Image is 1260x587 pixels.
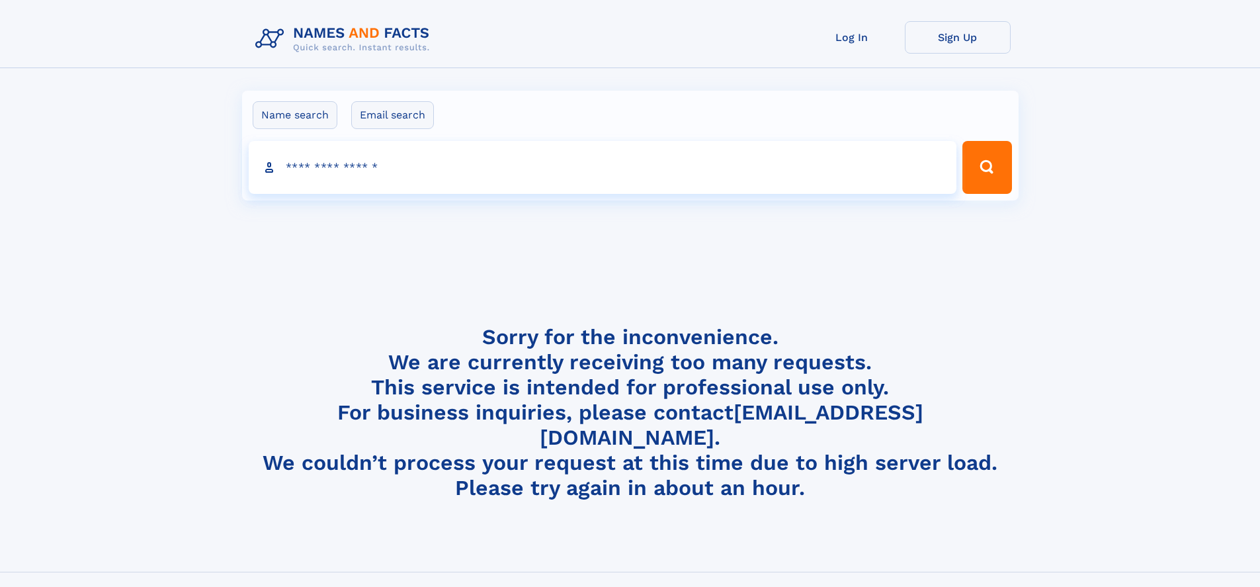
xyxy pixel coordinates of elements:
[253,101,337,129] label: Name search
[351,101,434,129] label: Email search
[905,21,1011,54] a: Sign Up
[962,141,1011,194] button: Search Button
[540,400,923,450] a: [EMAIL_ADDRESS][DOMAIN_NAME]
[249,141,957,194] input: search input
[250,324,1011,501] h4: Sorry for the inconvenience. We are currently receiving too many requests. This service is intend...
[250,21,441,57] img: Logo Names and Facts
[799,21,905,54] a: Log In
